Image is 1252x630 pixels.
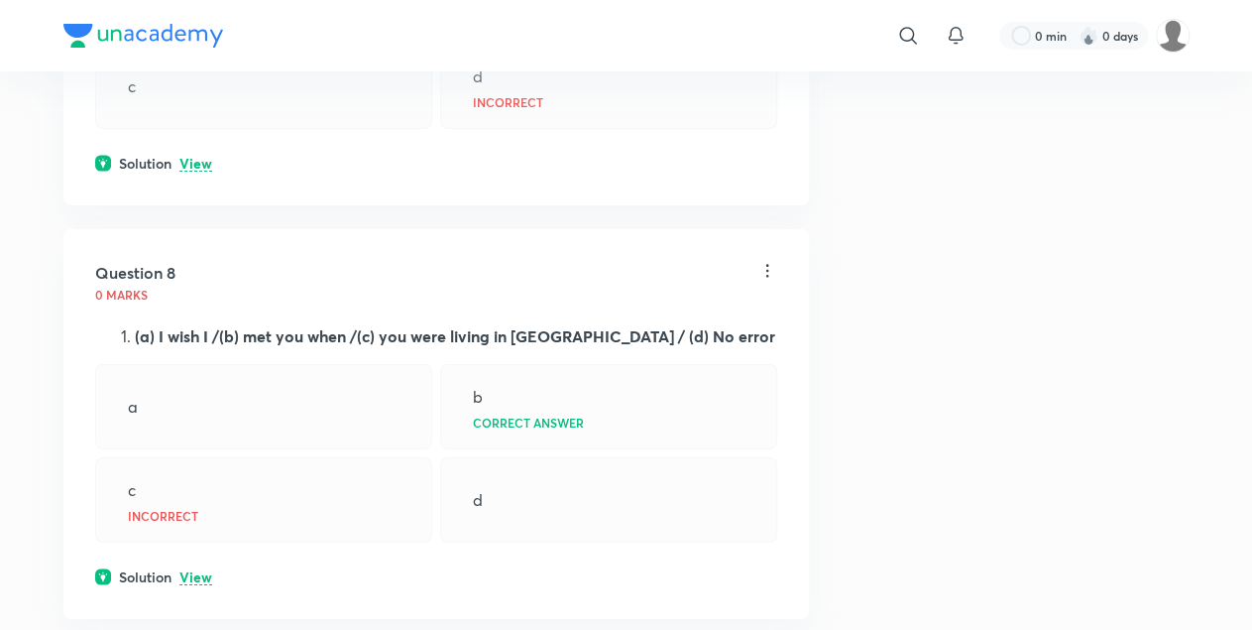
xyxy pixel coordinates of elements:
[95,568,111,585] img: solution.svg
[128,478,136,502] p: c
[473,64,483,88] p: d
[119,567,171,587] h6: Solution
[128,395,138,419] p: a
[128,74,136,98] p: c
[473,385,483,409] p: b
[473,417,584,429] p: Correct answer
[179,157,212,172] p: View
[1156,19,1190,53] img: Sarfaraj Ahmad
[1079,26,1098,46] img: streak
[63,24,223,48] img: Company Logo
[135,325,775,346] strong: (a) I wish I /(b) met you when /(c) you were living in [GEOGRAPHIC_DATA] / (d) No error
[179,570,212,585] p: View
[128,510,198,522] p: Incorrect
[119,153,171,174] h6: Solution
[95,155,111,172] img: solution.svg
[473,488,483,512] p: d
[95,289,148,301] p: 0 marks
[95,261,175,285] h5: Question 8
[473,96,543,108] p: Incorrect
